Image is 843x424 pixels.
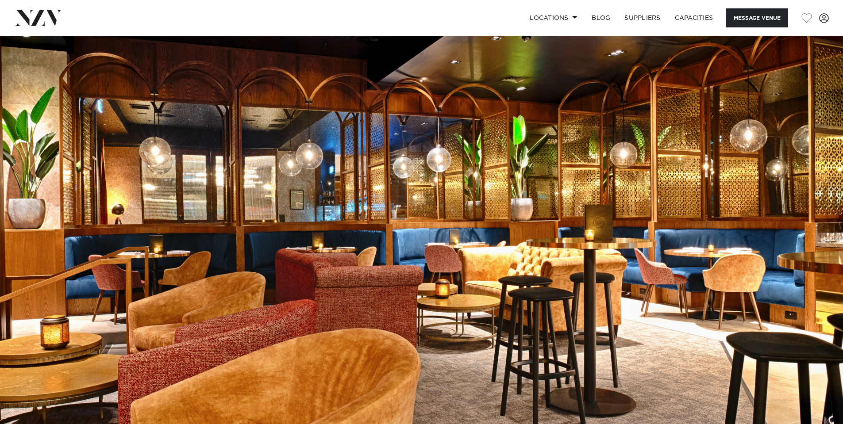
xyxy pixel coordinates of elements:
[668,8,720,27] a: Capacities
[617,8,667,27] a: SUPPLIERS
[585,8,617,27] a: BLOG
[14,10,62,26] img: nzv-logo.png
[726,8,788,27] button: Message Venue
[523,8,585,27] a: Locations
